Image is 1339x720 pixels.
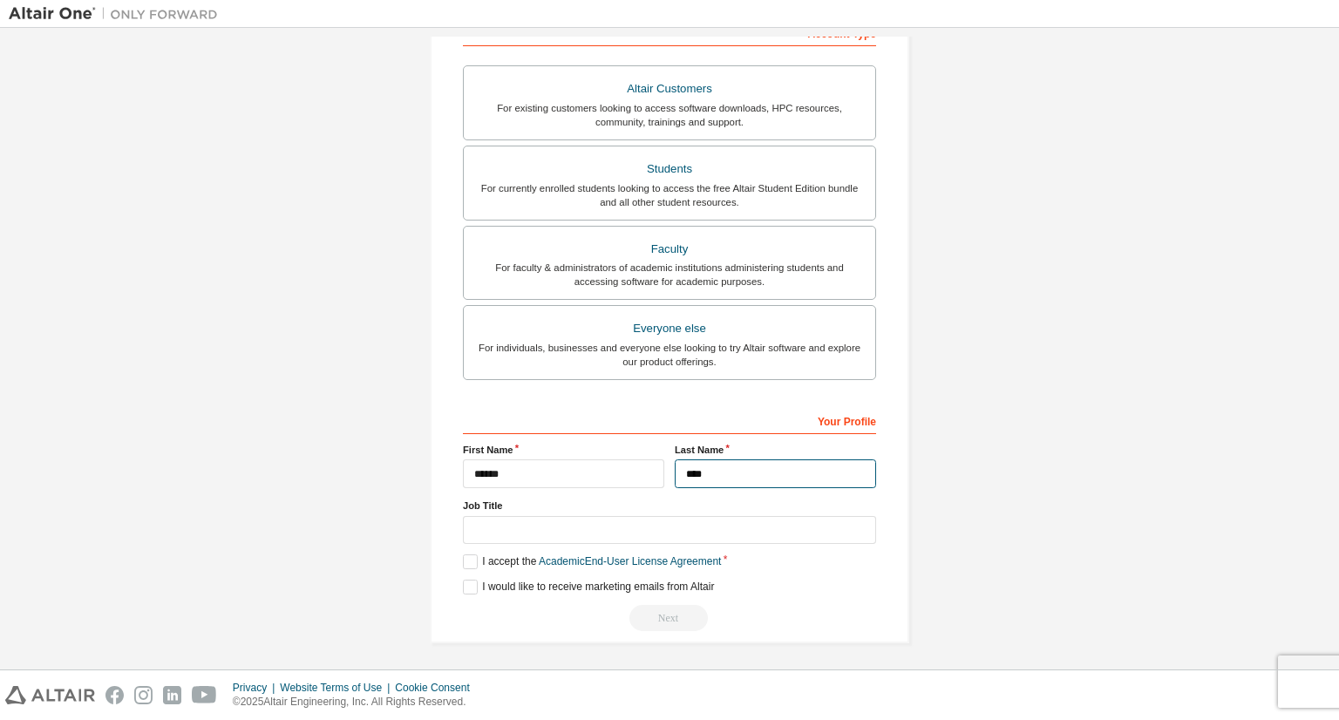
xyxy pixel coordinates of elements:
[474,157,865,181] div: Students
[463,580,714,594] label: I would like to receive marketing emails from Altair
[395,681,479,695] div: Cookie Consent
[280,681,395,695] div: Website Terms of Use
[463,499,876,513] label: Job Title
[474,316,865,341] div: Everyone else
[474,101,865,129] div: For existing customers looking to access software downloads, HPC resources, community, trainings ...
[474,341,865,369] div: For individuals, businesses and everyone else looking to try Altair software and explore our prod...
[463,406,876,434] div: Your Profile
[163,686,181,704] img: linkedin.svg
[474,261,865,289] div: For faculty & administrators of academic institutions administering students and accessing softwa...
[474,237,865,262] div: Faculty
[192,686,217,704] img: youtube.svg
[5,686,95,704] img: altair_logo.svg
[474,181,865,209] div: For currently enrolled students looking to access the free Altair Student Edition bundle and all ...
[463,605,876,631] div: Read and acccept EULA to continue
[463,443,664,457] label: First Name
[105,686,124,704] img: facebook.svg
[233,681,280,695] div: Privacy
[134,686,153,704] img: instagram.svg
[463,554,721,569] label: I accept the
[675,443,876,457] label: Last Name
[474,77,865,101] div: Altair Customers
[233,695,480,710] p: © 2025 Altair Engineering, Inc. All Rights Reserved.
[9,5,227,23] img: Altair One
[539,555,721,567] a: Academic End-User License Agreement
